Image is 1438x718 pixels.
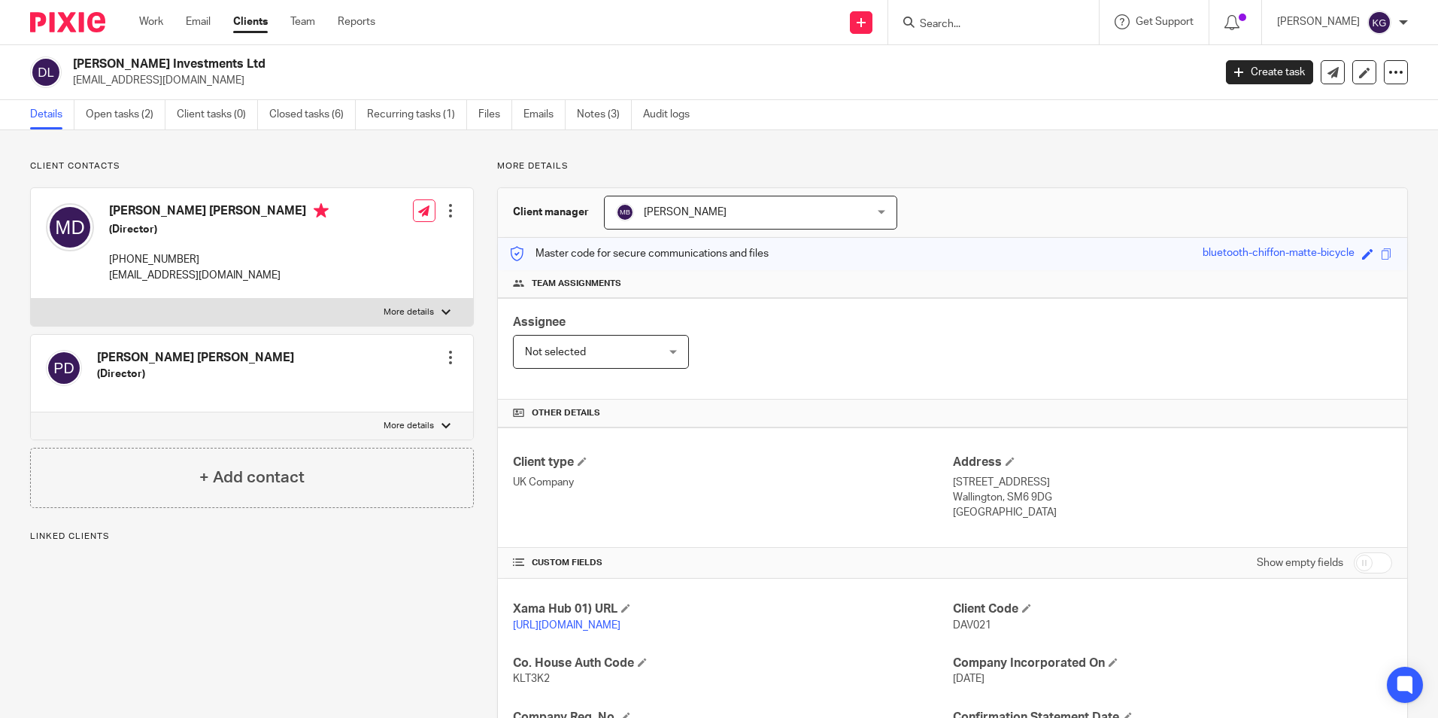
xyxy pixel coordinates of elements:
p: [PHONE_NUMBER] [109,252,329,267]
h4: [PERSON_NAME] [PERSON_NAME] [97,350,294,366]
span: Get Support [1136,17,1194,27]
p: [EMAIL_ADDRESS][DOMAIN_NAME] [109,268,329,283]
div: bluetooth-chiffon-matte-bicycle [1203,245,1355,263]
a: Reports [338,14,375,29]
h4: [PERSON_NAME] [PERSON_NAME] [109,203,329,222]
h4: Client Code [953,601,1392,617]
h4: + Add contact [199,466,305,489]
a: Closed tasks (6) [269,100,356,129]
p: More details [497,160,1408,172]
a: Files [478,100,512,129]
h4: Client type [513,455,952,470]
span: Team assignments [532,278,621,290]
img: svg%3E [46,350,82,386]
span: Assignee [513,316,566,328]
a: Client tasks (0) [177,100,258,129]
h4: Xama Hub 01) URL [513,601,952,617]
a: Clients [233,14,268,29]
p: More details [384,420,434,432]
a: Work [139,14,163,29]
p: Master code for secure communications and files [509,246,769,261]
span: [DATE] [953,674,984,684]
h4: Co. House Auth Code [513,656,952,671]
p: Linked clients [30,531,474,543]
a: Audit logs [643,100,701,129]
a: Email [186,14,211,29]
p: [EMAIL_ADDRESS][DOMAIN_NAME] [73,73,1203,88]
p: [STREET_ADDRESS] [953,475,1392,490]
h4: CUSTOM FIELDS [513,557,952,569]
a: Create task [1226,60,1313,84]
img: svg%3E [30,56,62,88]
a: Recurring tasks (1) [367,100,467,129]
p: Client contacts [30,160,474,172]
img: svg%3E [1367,11,1391,35]
h5: (Director) [109,222,329,237]
a: Open tasks (2) [86,100,165,129]
img: svg%3E [616,203,634,221]
p: [GEOGRAPHIC_DATA] [953,505,1392,520]
a: Team [290,14,315,29]
p: Wallington, SM6 9DG [953,490,1392,505]
span: [PERSON_NAME] [644,207,727,218]
label: Show empty fields [1257,555,1343,570]
span: Other details [532,407,600,419]
span: Not selected [525,347,586,357]
h5: (Director) [97,367,294,382]
h4: Company Incorporated On [953,656,1392,671]
p: More details [384,306,434,318]
input: Search [918,18,1054,32]
h2: [PERSON_NAME] Investments Ltd [73,56,977,72]
a: Emails [523,100,566,129]
h3: Client manager [513,205,589,220]
img: svg%3E [46,203,94,251]
a: [URL][DOMAIN_NAME] [513,620,620,631]
img: Pixie [30,12,105,32]
span: DAV021 [953,620,991,631]
a: Notes (3) [577,100,632,129]
p: UK Company [513,475,952,490]
span: KLT3K2 [513,674,550,684]
a: Details [30,100,74,129]
p: [PERSON_NAME] [1277,14,1360,29]
i: Primary [314,203,329,218]
h4: Address [953,455,1392,470]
